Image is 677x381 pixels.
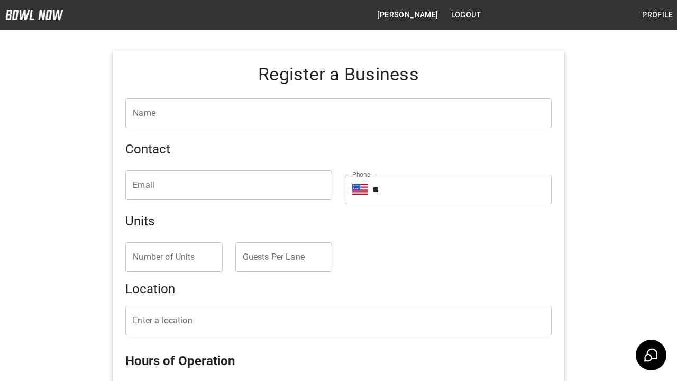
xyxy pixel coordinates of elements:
h5: Contact [125,141,551,158]
h5: Units [125,213,551,230]
button: Select country [352,182,368,197]
label: Phone [352,170,370,179]
button: Logout [447,5,485,25]
h5: Hours of Operation [125,352,551,369]
img: logo [5,10,63,20]
button: Profile [638,5,677,25]
h5: Location [125,280,551,297]
button: [PERSON_NAME] [373,5,442,25]
h4: Register a Business [125,63,551,86]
